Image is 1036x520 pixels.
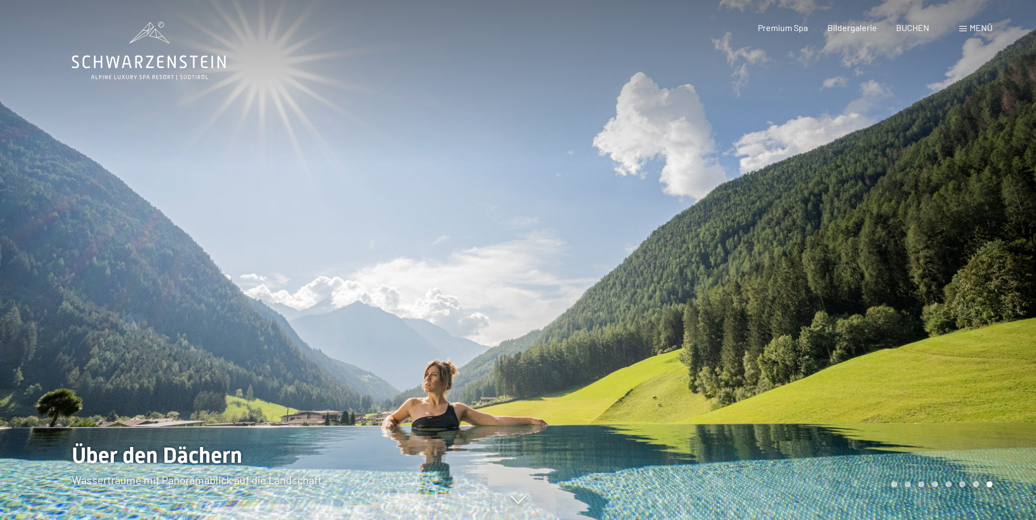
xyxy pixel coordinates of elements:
div: Carousel Page 2 [905,481,911,487]
div: Carousel Page 1 [891,481,897,487]
div: Carousel Page 5 [946,481,952,487]
div: Carousel Page 8 (Current Slide) [986,481,992,487]
a: Premium Spa [758,22,808,33]
div: Carousel Page 6 [959,481,965,487]
div: Carousel Page 4 [932,481,938,487]
div: Carousel Page 3 [918,481,924,487]
div: Carousel Page 7 [973,481,979,487]
span: Menü [970,22,992,33]
a: BUCHEN [896,22,929,33]
a: Bildergalerie [827,22,877,33]
div: Carousel Pagination [887,481,992,487]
